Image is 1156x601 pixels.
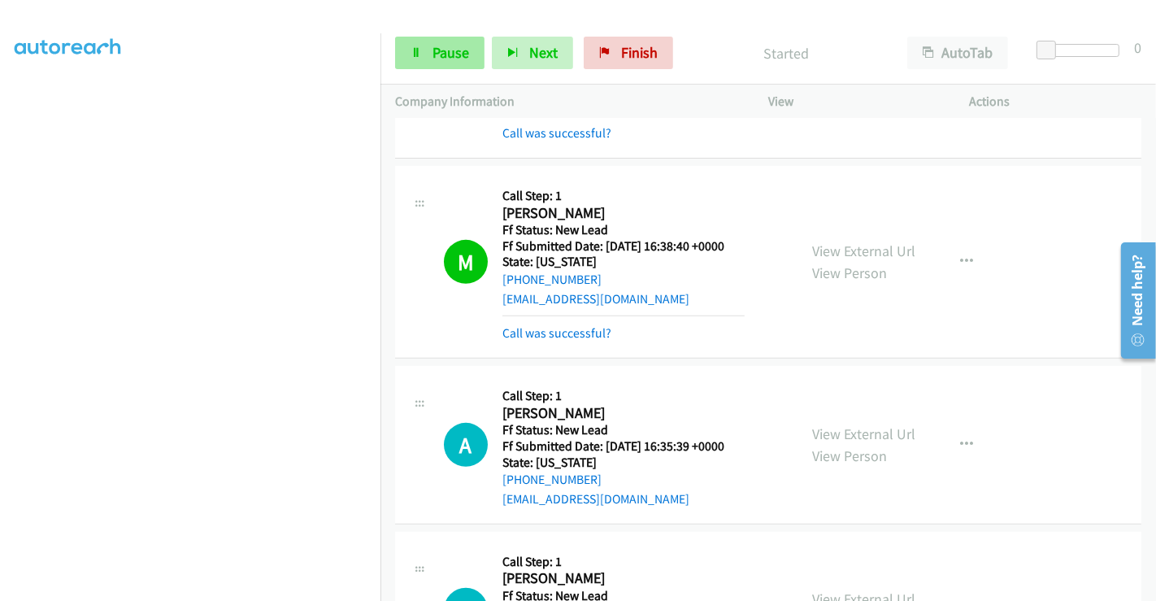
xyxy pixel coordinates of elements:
a: [EMAIL_ADDRESS][DOMAIN_NAME] [502,491,689,507]
a: Finish [584,37,673,69]
h5: State: [US_STATE] [502,455,745,471]
a: [EMAIL_ADDRESS][DOMAIN_NAME] [502,291,689,307]
h2: [PERSON_NAME] [502,404,745,423]
h5: State: [US_STATE] [502,254,745,270]
span: Pause [432,43,469,62]
iframe: Resource Center [1110,236,1156,365]
h2: [PERSON_NAME] [502,569,724,588]
a: Call was successful? [502,325,611,341]
h1: M [444,240,488,284]
h5: Ff Submitted Date: [DATE] 16:35:39 +0000 [502,438,745,455]
button: AutoTab [907,37,1008,69]
div: Delay between calls (in seconds) [1045,44,1119,57]
p: Company Information [395,92,739,111]
a: View External Url [812,242,915,260]
a: View Person [812,446,887,465]
span: Finish [621,43,658,62]
h5: Call Step: 1 [502,388,745,404]
p: Actions [970,92,1142,111]
a: View Person [812,263,887,282]
a: Call was successful? [502,125,611,141]
div: The call is yet to be attempted [444,423,488,467]
h5: Call Step: 1 [502,188,745,204]
p: View [768,92,941,111]
h5: Ff Status: New Lead [502,422,745,438]
button: Next [492,37,573,69]
p: Started [695,42,878,64]
a: [PHONE_NUMBER] [502,472,602,487]
div: 0 [1134,37,1141,59]
h2: [PERSON_NAME] [502,204,745,223]
h1: A [444,423,488,467]
a: [PHONE_NUMBER] [502,272,602,287]
span: Next [529,43,558,62]
h5: Call Step: 1 [502,554,724,570]
a: Pause [395,37,485,69]
a: View External Url [812,425,915,443]
h5: Ff Status: New Lead [502,222,745,238]
h5: Ff Submitted Date: [DATE] 16:38:40 +0000 [502,238,745,255]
